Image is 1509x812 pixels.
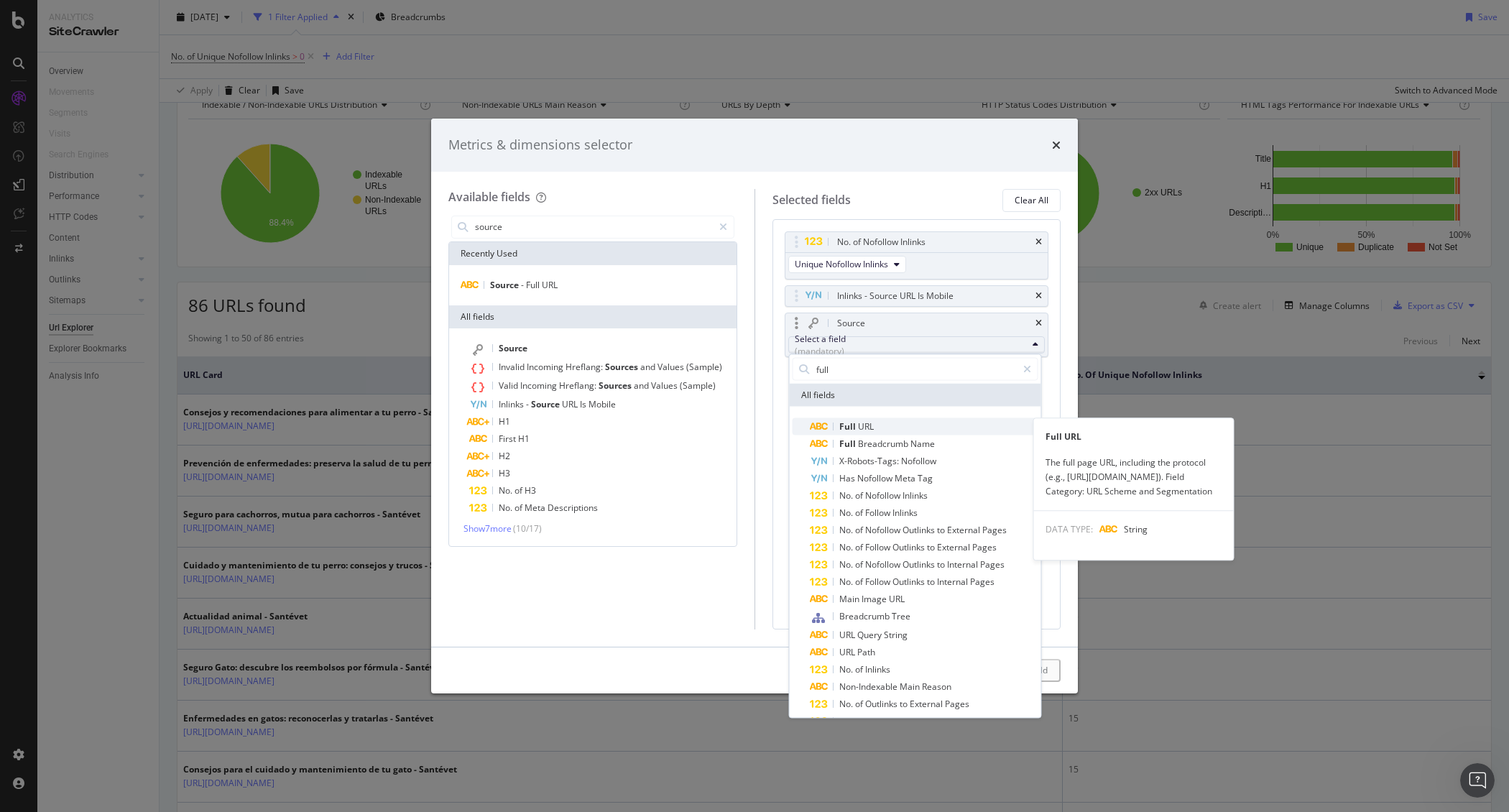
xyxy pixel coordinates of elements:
[531,398,562,410] span: Source
[839,507,855,519] span: No.
[1034,456,1234,499] div: The full page URL, including the protocol (e.g., [URL][DOMAIN_NAME]). Field Category: URL Scheme ...
[657,361,686,373] span: Values
[499,379,520,392] span: Valid
[855,541,865,553] span: of
[839,420,858,433] span: Full
[865,524,903,536] span: Nofollow
[1046,523,1093,535] span: DATA TYPE:
[680,379,716,392] span: (Sample)
[857,646,875,658] span: Path
[858,438,910,450] span: Breadcrumb
[865,541,892,553] span: Follow
[513,522,542,535] span: ( 10 / 17 )
[1015,194,1048,206] div: Clear All
[839,593,862,605] span: Main
[815,359,1017,380] input: Search by field name
[837,235,926,249] div: No. of Nofollow Inlinks
[795,345,1028,357] div: (mandatory)
[839,629,857,641] span: URL
[884,629,908,641] span: String
[839,610,892,622] span: Breadcrumb
[892,507,918,519] span: Inlinks
[562,398,580,410] span: URL
[795,333,1028,357] div: Select a field
[785,231,1049,280] div: No. of Nofollow InlinkstimesUnique Nofollow Inlinks
[448,189,530,205] div: Available fields
[857,629,884,641] span: Query
[910,438,935,450] span: Name
[788,336,1046,354] button: Select a field(mandatory)
[605,361,640,373] span: Sources
[947,558,980,571] span: Internal
[980,558,1005,571] span: Pages
[527,361,566,373] span: Incoming
[525,484,536,497] span: H3
[839,558,855,571] span: No.
[449,305,737,328] div: All fields
[1460,763,1495,798] iframe: Intercom live chat
[449,242,737,265] div: Recently Used
[839,472,857,484] span: Has
[785,313,1049,357] div: SourcetimesSelect a field(mandatory)All fields
[686,361,722,373] span: (Sample)
[634,379,651,392] span: and
[903,489,928,502] span: Inlinks
[448,136,632,154] div: Metrics & dimensions selector
[580,398,589,410] span: Is
[525,502,548,514] span: Meta
[499,433,518,445] span: First
[839,576,855,588] span: No.
[855,489,865,502] span: of
[970,576,995,588] span: Pages
[1002,189,1061,212] button: Clear All
[865,507,892,519] span: Follow
[499,398,526,410] span: Inlinks
[972,541,997,553] span: Pages
[431,119,1078,693] div: modal
[865,558,903,571] span: Nofollow
[526,398,531,410] span: -
[927,576,937,588] span: to
[947,524,982,536] span: External
[903,558,937,571] span: Outlinks
[839,455,901,467] span: X-Robots-Tags:
[474,216,713,238] input: Search by field name
[788,256,906,273] button: Unique Nofollow Inlinks
[895,472,918,484] span: Meta
[795,258,888,270] span: Unique Nofollow Inlinks
[892,576,927,588] span: Outlinks
[599,379,634,392] span: Sources
[937,576,970,588] span: Internal
[918,472,933,484] span: Tag
[772,192,851,208] div: Selected fields
[499,361,527,373] span: Invalid
[499,342,527,354] span: Source
[839,524,855,536] span: No.
[499,484,514,497] span: No.
[521,279,526,291] span: -
[514,502,525,514] span: of
[839,541,855,553] span: No.
[514,484,525,497] span: of
[937,524,947,536] span: to
[937,541,972,553] span: External
[927,541,937,553] span: to
[566,361,605,373] span: Hreflang:
[901,455,936,467] span: Nofollow
[640,361,657,373] span: and
[542,279,558,291] span: URL
[837,289,954,303] div: Inlinks - Source URL Is Mobile
[837,316,865,331] div: Source
[937,558,947,571] span: to
[839,438,858,450] span: Full
[790,384,1041,407] div: All fields
[865,576,892,588] span: Follow
[559,379,599,392] span: Hreflang:
[865,489,903,502] span: Nofollow
[855,524,865,536] span: of
[889,593,905,605] span: URL
[499,467,510,479] span: H3
[463,522,512,535] span: Show 7 more
[857,472,895,484] span: Nofollow
[499,415,510,428] span: H1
